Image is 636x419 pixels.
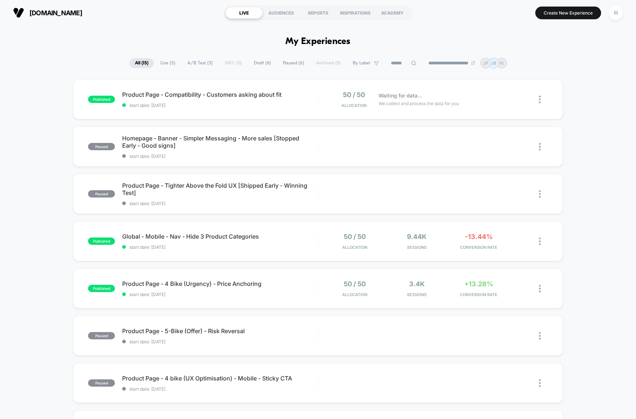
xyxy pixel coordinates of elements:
span: CONVERSION RATE [449,245,508,250]
span: 50 / 50 [344,280,366,288]
button: RI [607,5,625,20]
span: paused [88,379,115,387]
span: Draft ( 6 ) [248,58,276,68]
span: paused [88,190,115,197]
span: Sessions [388,292,446,297]
img: close [539,379,541,387]
span: 3.4k [409,280,425,288]
div: RI [609,6,623,20]
img: end [471,61,475,65]
span: start date: [DATE] [122,292,318,297]
span: -13.44% [465,233,493,240]
span: Allocation [341,103,367,108]
img: close [539,190,541,198]
span: start date: [DATE] [122,386,318,392]
span: Allocation [342,245,367,250]
span: We collect and process the data for you [379,100,459,107]
p: JB [491,60,496,66]
span: Product Page - 4 Bike (Urgency) - Price Anchoring [122,280,318,287]
span: By Label [353,60,370,66]
div: AUDIENCES [263,7,300,19]
img: close [539,332,541,340]
span: Product Page - Tighter Above the Fold UX [Shipped Early - Winning Test] [122,182,318,196]
span: CONVERSION RATE [449,292,508,297]
img: close [539,96,541,103]
span: Product Page - 4 bike (UX Optimisation) - Mobile - Sticky CTA [122,375,318,382]
span: Global - Mobile - Nav - Hide 3 Product Categories [122,233,318,240]
p: RI [500,60,504,66]
span: start date: [DATE] [122,244,318,250]
span: Sessions [388,245,446,250]
span: Product Page - Compatibility - Customers asking about fit [122,91,318,98]
span: Allocation [342,292,367,297]
img: close [539,285,541,292]
span: start date: [DATE] [122,103,318,108]
span: start date: [DATE] [122,201,318,206]
img: close [539,143,541,151]
button: [DOMAIN_NAME] [11,7,84,19]
span: A/B Test ( 3 ) [182,58,218,68]
span: published [88,96,115,103]
span: 50 / 50 [343,91,365,99]
div: LIVE [225,7,263,19]
div: ACADEMY [374,7,411,19]
span: paused [88,143,115,150]
div: INSPIRATIONS [337,7,374,19]
span: 9.44k [407,233,427,240]
span: Homepage - Banner - Simpler Messaging - More sales [Stopped Early - Good signs] [122,135,318,149]
h1: My Experiences [285,36,351,47]
span: Product Page - 5-Bike (Offer) - Risk Reversal [122,327,318,335]
span: published [88,285,115,292]
span: All ( 15 ) [129,58,154,68]
span: published [88,238,115,245]
span: +13.28% [464,280,493,288]
div: REPORTS [300,7,337,19]
span: Paused ( 6 ) [277,58,309,68]
p: JP [483,60,488,66]
img: close [539,238,541,245]
span: [DOMAIN_NAME] [29,9,82,17]
span: Waiting for data... [379,92,422,100]
span: paused [88,332,115,339]
span: start date: [DATE] [122,339,318,344]
span: 50 / 50 [344,233,366,240]
button: Create New Experience [535,7,601,19]
span: Live ( 3 ) [155,58,181,68]
img: Visually logo [13,7,24,18]
span: start date: [DATE] [122,153,318,159]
